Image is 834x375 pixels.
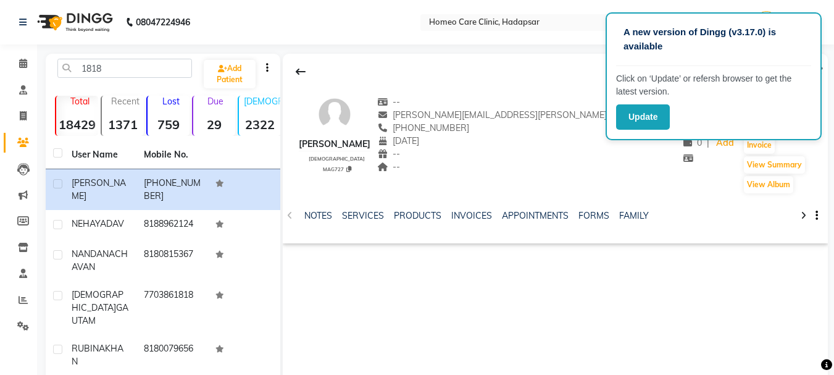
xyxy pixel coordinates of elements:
p: Total [61,96,98,107]
a: FORMS [578,210,609,221]
input: Search by Name/Mobile/Email/Code [57,59,192,78]
button: View Album [744,176,793,193]
span: NANDANA [72,248,115,259]
span: [DATE] [377,135,420,146]
img: logo [31,5,116,40]
span: RUBINA [72,343,105,354]
a: SERVICES [342,210,384,221]
span: -- [377,161,401,172]
span: [DEMOGRAPHIC_DATA] [309,156,365,162]
strong: 2322 [239,117,281,132]
div: MAG727 [304,164,370,173]
span: [DEMOGRAPHIC_DATA] [72,289,123,313]
p: Due [196,96,235,107]
span: [PERSON_NAME] [72,177,126,201]
a: APPOINTMENTS [502,210,569,221]
p: Click on ‘Update’ or refersh browser to get the latest version. [616,72,811,98]
button: Invoice [744,137,775,154]
a: INVOICES [451,210,492,221]
a: FAMILY [619,210,649,221]
a: Add [714,135,736,152]
span: NEHA [72,218,95,229]
th: Mobile No. [136,141,209,169]
p: A new version of Dingg (v3.17.0) is available [623,25,804,53]
a: Add Patient [204,60,256,88]
p: [DEMOGRAPHIC_DATA] [244,96,281,107]
span: -- [377,148,401,159]
strong: 18429 [56,117,98,132]
td: [PHONE_NUMBER] [136,169,209,210]
span: YADAV [95,218,124,229]
div: [PERSON_NAME] [299,138,370,151]
div: Back to Client [288,60,314,83]
span: -- [377,96,401,107]
img: Admin [756,11,777,33]
img: avatar [316,96,353,133]
a: PRODUCTS [394,210,441,221]
span: [PERSON_NAME][EMAIL_ADDRESS][PERSON_NAME][DOMAIN_NAME] [377,109,677,120]
strong: 1371 [102,117,144,132]
p: Recent [107,96,144,107]
td: 8188962124 [136,210,209,240]
span: [PHONE_NUMBER] [377,122,470,133]
span: 0 [683,137,702,148]
button: View Summary [744,156,805,174]
p: Lost [152,96,190,107]
td: 7703861818 [136,281,209,335]
span: | [707,137,709,150]
th: User Name [64,141,136,169]
strong: 29 [193,117,235,132]
button: Update [616,104,670,130]
a: NOTES [304,210,332,221]
strong: 759 [148,117,190,132]
b: 08047224946 [136,5,190,40]
td: 8180815367 [136,240,209,281]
